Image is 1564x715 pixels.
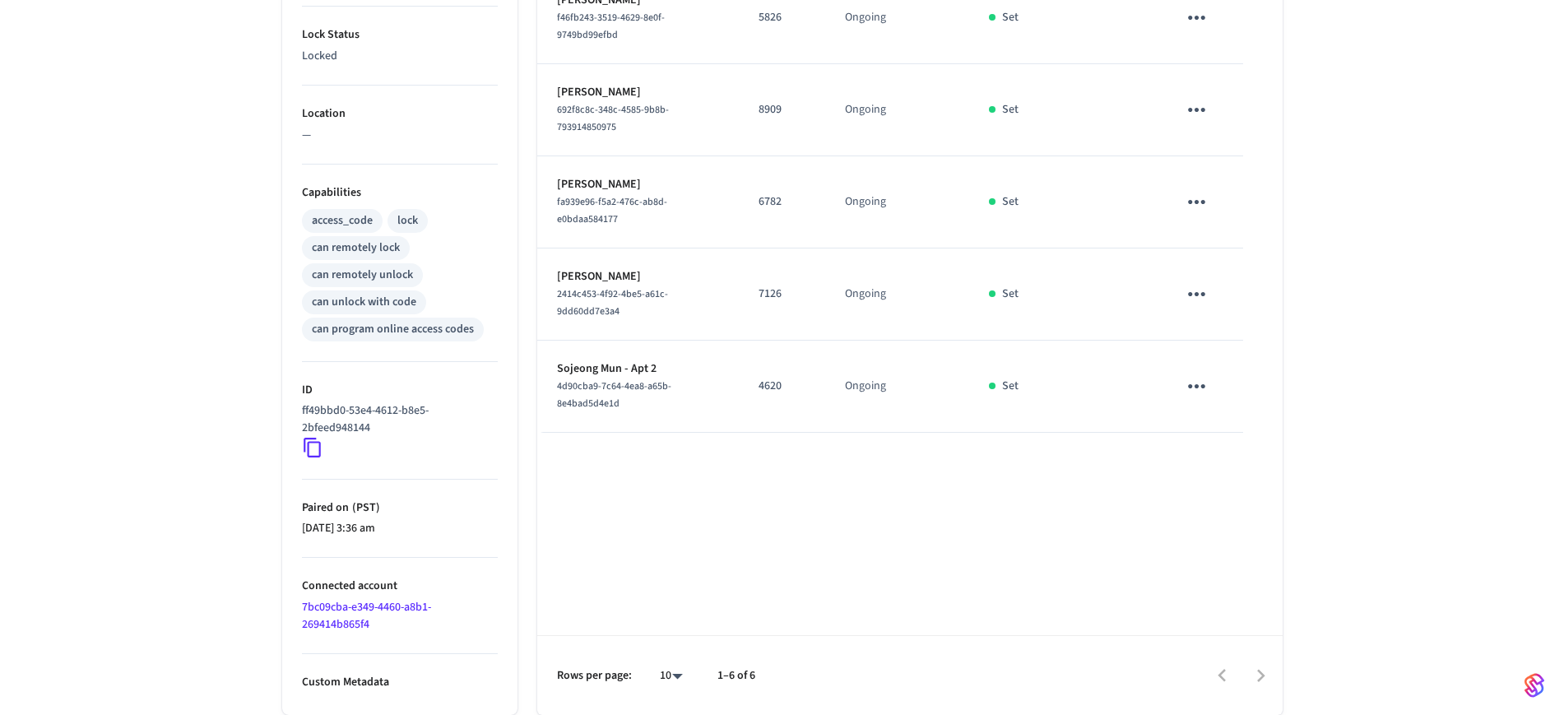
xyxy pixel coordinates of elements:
[302,520,498,537] p: [DATE] 3:36 am
[302,105,498,123] p: Location
[1002,9,1019,26] p: Set
[557,103,669,134] span: 692f8c8c-348c-4585-9b8b-793914850975
[557,84,720,101] p: [PERSON_NAME]
[759,193,805,211] p: 6782
[825,156,969,248] td: Ongoing
[302,674,498,691] p: Custom Metadata
[557,11,665,42] span: f46fb243-3519-4629-8e0f-9749bd99efbd
[397,212,418,230] div: lock
[302,26,498,44] p: Lock Status
[557,360,720,378] p: Sojeong Mun - Apt 2
[759,286,805,303] p: 7126
[312,294,416,311] div: can unlock with code
[302,499,498,517] p: Paired on
[1002,101,1019,118] p: Set
[825,248,969,341] td: Ongoing
[825,64,969,156] td: Ongoing
[557,287,668,318] span: 2414c453-4f92-4be5-a61c-9dd60dd7e3a4
[557,176,720,193] p: [PERSON_NAME]
[302,184,498,202] p: Capabilities
[1002,286,1019,303] p: Set
[312,212,373,230] div: access_code
[302,402,491,437] p: ff49bbd0-53e4-4612-b8e5-2bfeed948144
[1002,193,1019,211] p: Set
[557,268,720,286] p: [PERSON_NAME]
[302,382,498,399] p: ID
[557,379,671,411] span: 4d90cba9-7c64-4ea8-a65b-8e4bad5d4e1d
[557,195,667,226] span: fa939e96-f5a2-476c-ab8d-e0bdaa584177
[312,321,474,338] div: can program online access codes
[717,667,755,685] p: 1–6 of 6
[302,48,498,65] p: Locked
[825,341,969,433] td: Ongoing
[349,499,380,516] span: ( PST )
[302,599,431,633] a: 7bc09cba-e349-4460-a8b1-269414b865f4
[1525,672,1544,699] img: SeamLogoGradient.69752ec5.svg
[312,239,400,257] div: can remotely lock
[1002,378,1019,395] p: Set
[557,667,632,685] p: Rows per page:
[759,378,805,395] p: 4620
[302,578,498,595] p: Connected account
[652,664,691,688] div: 10
[302,127,498,144] p: —
[759,9,805,26] p: 5826
[759,101,805,118] p: 8909
[312,267,413,284] div: can remotely unlock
